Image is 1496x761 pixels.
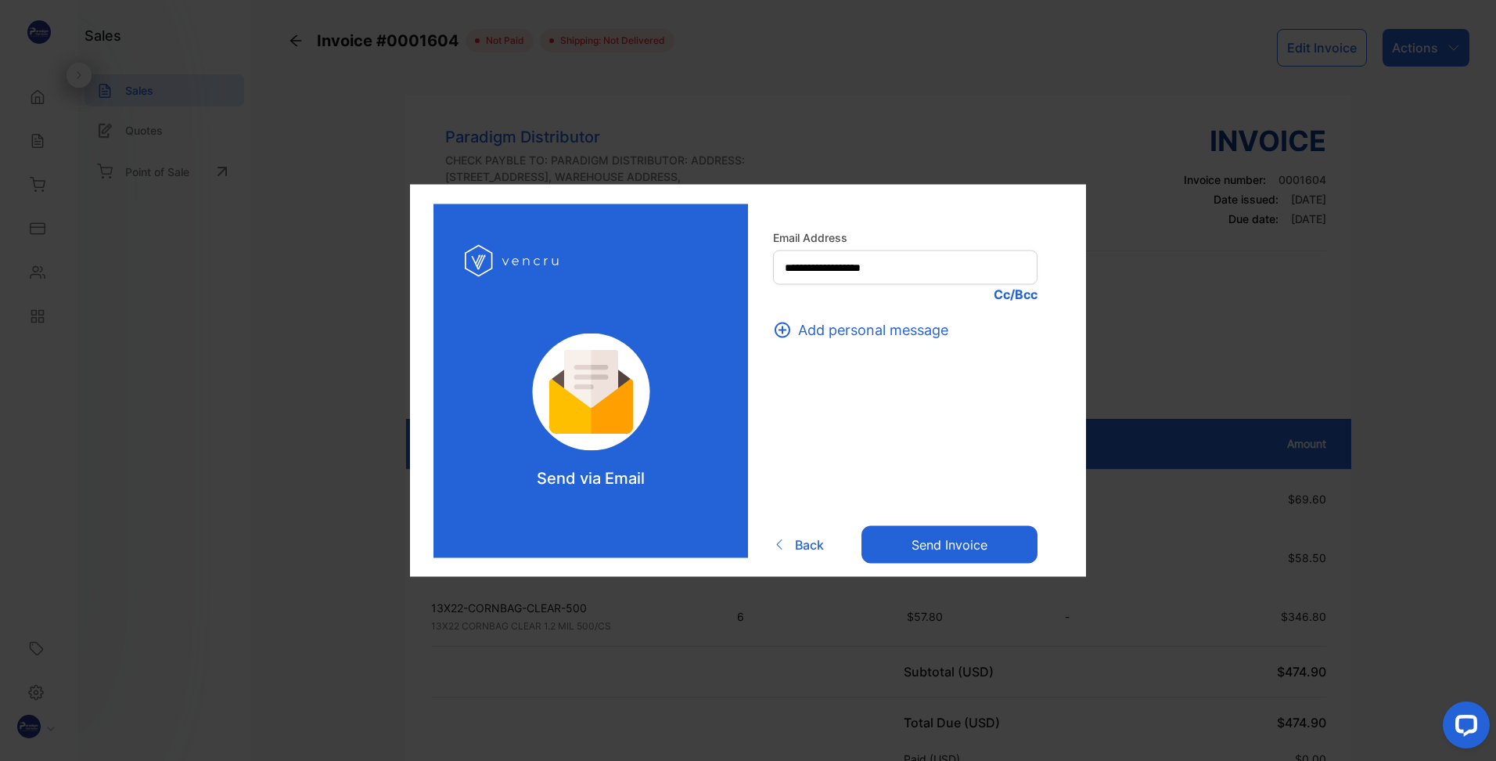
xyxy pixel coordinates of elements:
[1430,695,1496,761] iframe: LiveChat chat widget
[798,319,948,341] span: Add personal message
[773,319,958,341] button: Add personal message
[773,285,1037,304] p: Cc/Bcc
[465,236,563,287] img: log
[773,229,1037,246] label: Email Address
[861,525,1037,563] button: Send invoice
[795,535,824,554] span: Back
[537,467,645,490] p: Send via Email
[511,334,671,451] img: log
